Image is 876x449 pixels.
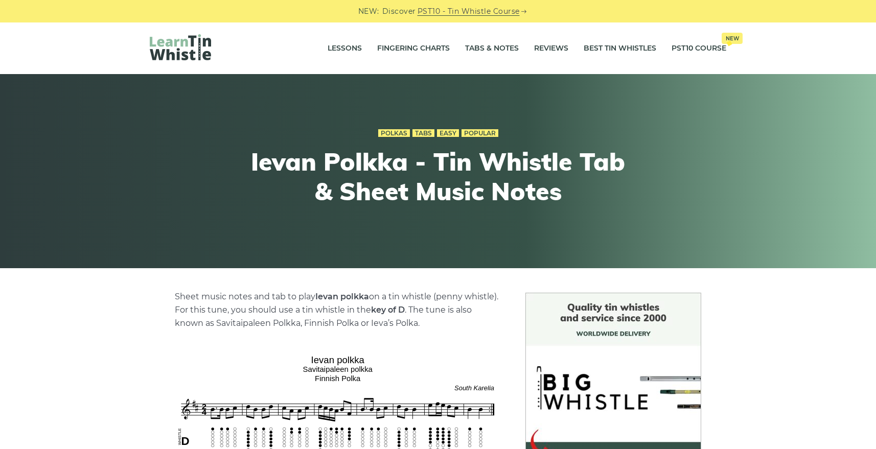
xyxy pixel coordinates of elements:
a: Easy [437,129,459,137]
a: Tabs & Notes [465,36,519,61]
img: LearnTinWhistle.com [150,34,211,60]
a: Lessons [328,36,362,61]
strong: Ievan polkka [315,292,369,301]
a: Popular [462,129,498,137]
span: New [722,33,743,44]
p: Sheet music notes and tab to play on a tin whistle (penny whistle). For this tune, you should use... [175,290,501,330]
h1: Ievan Polkka - Tin Whistle Tab & Sheet Music Notes [250,147,626,206]
a: Polkas [378,129,410,137]
a: Fingering Charts [377,36,450,61]
strong: key of D [371,305,405,315]
a: PST10 CourseNew [672,36,726,61]
a: Reviews [534,36,568,61]
a: Best Tin Whistles [584,36,656,61]
a: Tabs [412,129,434,137]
